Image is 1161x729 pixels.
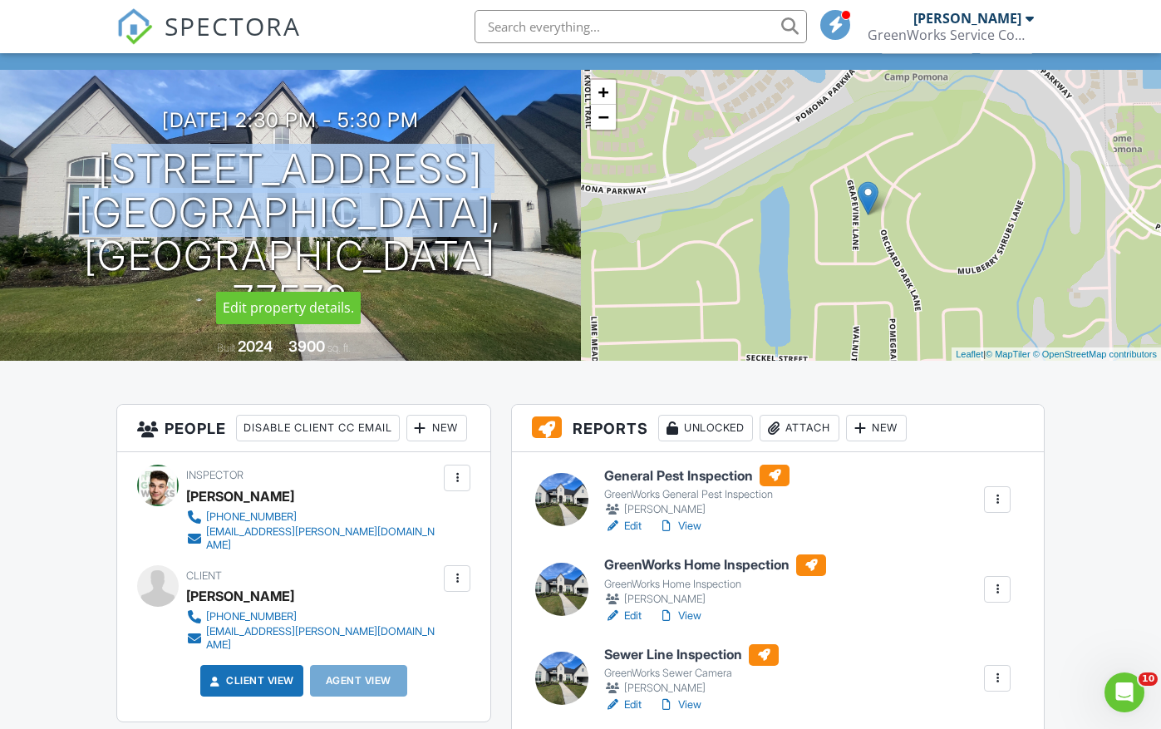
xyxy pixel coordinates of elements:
div: New [846,415,907,441]
a: © OpenStreetMap contributors [1033,349,1157,359]
div: Attach [760,415,839,441]
a: General Pest Inspection GreenWorks General Pest Inspection [PERSON_NAME] [604,465,790,518]
div: [PERSON_NAME] [186,584,294,608]
a: Zoom out [591,105,616,130]
div: 3900 [288,337,325,355]
div: [PHONE_NUMBER] [206,610,297,623]
a: View [658,608,701,624]
div: GreenWorks General Pest Inspection [604,488,790,501]
div: Unlocked [658,415,753,441]
span: sq. ft. [327,342,351,354]
span: Inspector [186,469,244,481]
span: Built [217,342,235,354]
div: [PERSON_NAME] [186,484,294,509]
span: SPECTORA [165,8,301,43]
div: [PERSON_NAME] [604,501,790,518]
a: [PHONE_NUMBER] [186,608,440,625]
a: Client View [206,672,294,689]
a: GreenWorks Home Inspection GreenWorks Home Inspection [PERSON_NAME] [604,554,826,608]
div: 2024 [238,337,273,355]
a: Sewer Line Inspection GreenWorks Sewer Camera [PERSON_NAME] [604,644,779,697]
h1: [STREET_ADDRESS] [GEOGRAPHIC_DATA], [GEOGRAPHIC_DATA] 77578 [27,147,554,323]
div: | [952,347,1161,362]
div: GreenWorks Service Company [868,27,1034,43]
div: [EMAIL_ADDRESS][PERSON_NAME][DOMAIN_NAME] [206,625,440,652]
a: Zoom in [591,80,616,105]
a: Leaflet [956,349,983,359]
div: [PERSON_NAME] [604,680,779,697]
h3: Reports [512,405,1044,452]
h3: [DATE] 2:30 pm - 5:30 pm [162,109,419,131]
div: New [406,415,467,441]
a: Edit [604,697,642,713]
h6: GreenWorks Home Inspection [604,554,826,576]
img: The Best Home Inspection Software - Spectora [116,8,153,45]
div: [PERSON_NAME] [604,591,826,608]
h6: General Pest Inspection [604,465,790,486]
a: Edit [604,518,642,534]
div: [PERSON_NAME] [913,10,1021,27]
div: [PHONE_NUMBER] [206,510,297,524]
a: © MapTiler [986,349,1031,359]
input: Search everything... [475,10,807,43]
div: Disable Client CC Email [236,415,400,441]
a: Edit [604,608,642,624]
a: SPECTORA [116,22,301,57]
a: [EMAIL_ADDRESS][PERSON_NAME][DOMAIN_NAME] [186,625,440,652]
div: More [979,31,1033,53]
h6: Sewer Line Inspection [604,644,779,666]
a: View [658,697,701,713]
a: View [658,518,701,534]
span: 10 [1139,672,1158,686]
a: [EMAIL_ADDRESS][PERSON_NAME][DOMAIN_NAME] [186,525,440,552]
h3: People [117,405,491,452]
span: Client [186,569,222,582]
div: [EMAIL_ADDRESS][PERSON_NAME][DOMAIN_NAME] [206,525,440,552]
div: GreenWorks Home Inspection [604,578,826,591]
iframe: Intercom live chat [1104,672,1144,712]
a: [PHONE_NUMBER] [186,509,440,525]
div: Client View [881,31,973,53]
div: GreenWorks Sewer Camera [604,667,779,680]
